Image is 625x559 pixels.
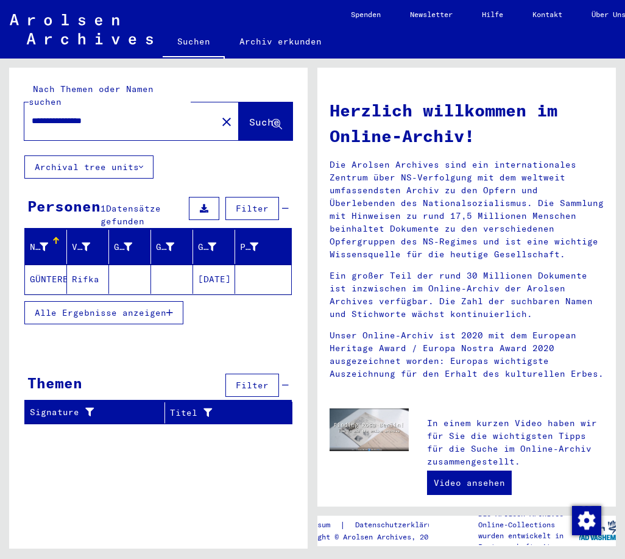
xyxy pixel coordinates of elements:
div: Geburt‏ [156,237,192,257]
div: Vorname [72,241,90,254]
mat-header-cell: Vorname [67,230,109,264]
span: 1 [101,203,106,214]
div: Nachname [30,241,48,254]
p: In einem kurzen Video haben wir für Sie die wichtigsten Tipps für die Suche im Online-Archiv zusa... [427,417,604,468]
div: Vorname [72,237,108,257]
span: Filter [236,203,269,214]
div: Signature [30,403,164,422]
p: wurden entwickelt in Partnerschaft mit [478,530,579,552]
button: Archival tree units [24,155,154,179]
img: Arolsen_neg.svg [10,14,153,45]
div: Themen [27,372,82,394]
div: Titel [170,403,277,422]
p: Copyright © Arolsen Archives, 2021 [292,532,455,543]
mat-header-cell: Geburtsdatum [193,230,235,264]
div: Geburtsdatum [198,241,216,254]
img: Zustimmung ändern [572,506,601,535]
a: Video ansehen [427,471,512,495]
mat-cell: Rifka [67,265,109,294]
img: video.jpg [330,408,409,452]
mat-cell: [DATE] [193,265,235,294]
mat-label: Nach Themen oder Namen suchen [29,84,154,107]
mat-cell: GÜNTERBERG [25,265,67,294]
span: Filter [236,380,269,391]
button: Clear [214,109,239,134]
div: Geburtsname [114,241,132,254]
button: Filter [225,374,279,397]
mat-header-cell: Nachname [25,230,67,264]
div: Titel [170,407,262,419]
h1: Herzlich willkommen im Online-Archiv! [330,98,604,149]
div: Geburt‏ [156,241,174,254]
span: Datensätze gefunden [101,203,161,227]
div: Geburtsname [114,237,150,257]
span: Suche [249,116,280,128]
div: Nachname [30,237,66,257]
div: Prisoner # [240,237,277,257]
button: Filter [225,197,279,220]
span: Alle Ergebnisse anzeigen [35,307,166,318]
mat-header-cell: Geburt‏ [151,230,193,264]
div: Signature [30,406,149,419]
a: Archiv erkunden [225,27,336,56]
div: Geburtsdatum [198,237,235,257]
mat-header-cell: Geburtsname [109,230,151,264]
div: | [292,519,455,532]
a: Datenschutzerklärung [345,519,455,532]
mat-icon: close [219,115,234,129]
mat-header-cell: Prisoner # [235,230,291,264]
button: Alle Ergebnisse anzeigen [24,301,183,324]
p: Die Arolsen Archives sind ein internationales Zentrum über NS-Verfolgung mit dem weltweit umfasse... [330,158,604,261]
button: Suche [239,102,292,140]
div: Prisoner # [240,241,258,254]
div: Personen [27,195,101,217]
p: Ein großer Teil der rund 30 Millionen Dokumente ist inzwischen im Online-Archiv der Arolsen Archi... [330,269,604,321]
a: Suchen [163,27,225,59]
p: Die Arolsen Archives Online-Collections [478,508,579,530]
p: Unser Online-Archiv ist 2020 mit dem European Heritage Award / Europa Nostra Award 2020 ausgezeic... [330,329,604,380]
